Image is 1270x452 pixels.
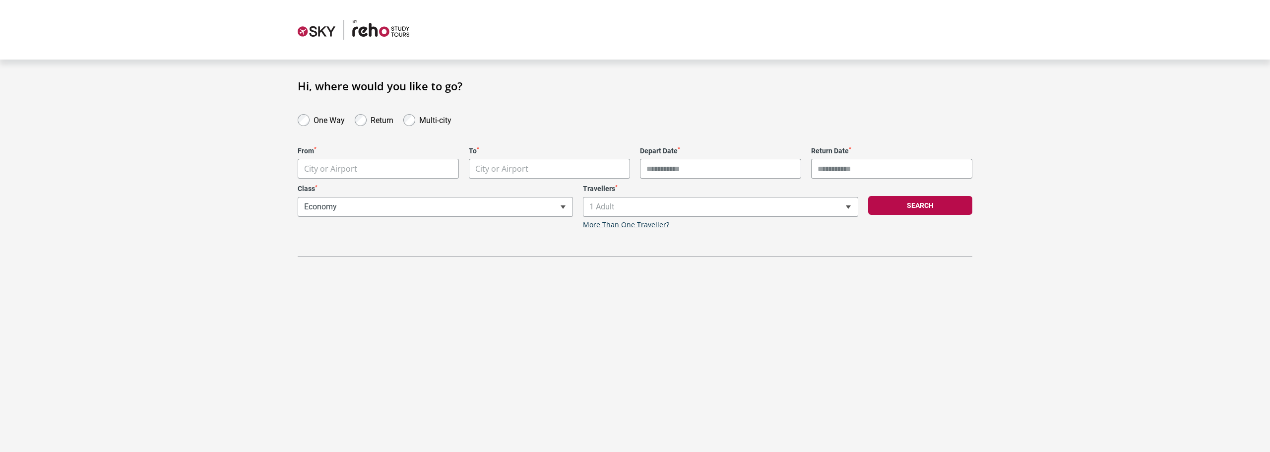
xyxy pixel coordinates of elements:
[298,147,459,155] label: From
[304,163,357,174] span: City or Airport
[469,159,630,179] span: City or Airport
[371,113,393,125] label: Return
[298,197,573,217] span: Economy
[583,197,858,216] span: 1 Adult
[419,113,451,125] label: Multi-city
[583,197,858,217] span: 1 Adult
[811,147,972,155] label: Return Date
[314,113,345,125] label: One Way
[469,159,630,179] span: City or Airport
[475,163,528,174] span: City or Airport
[868,196,972,215] button: Search
[298,159,458,179] span: City or Airport
[298,197,572,216] span: Economy
[298,185,573,193] label: Class
[640,147,801,155] label: Depart Date
[298,159,459,179] span: City or Airport
[298,79,972,92] h1: Hi, where would you like to go?
[583,221,669,229] a: More Than One Traveller?
[583,185,858,193] label: Travellers
[469,147,630,155] label: To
